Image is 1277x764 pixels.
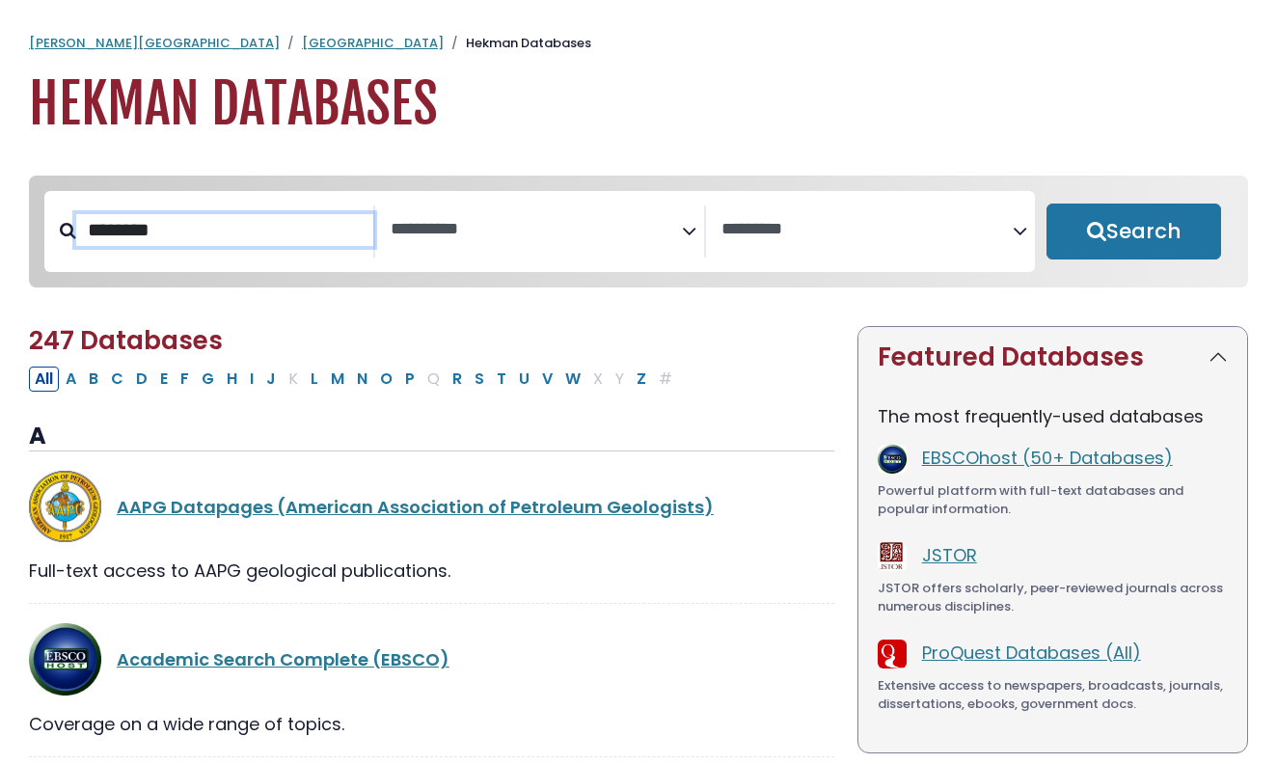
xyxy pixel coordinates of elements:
[305,367,324,392] button: Filter Results L
[244,367,259,392] button: Filter Results I
[105,367,129,392] button: Filter Results C
[922,641,1141,665] a: ProQuest Databases (All)
[878,403,1228,429] p: The most frequently-used databases
[29,367,59,392] button: All
[444,34,591,53] li: Hekman Databases
[83,367,104,392] button: Filter Results B
[29,34,280,52] a: [PERSON_NAME][GEOGRAPHIC_DATA]
[60,367,82,392] button: Filter Results A
[29,558,834,584] div: Full-text access to AAPG geological publications.
[878,481,1228,519] div: Powerful platform with full-text databases and popular information.
[399,367,421,392] button: Filter Results P
[858,327,1247,388] button: Featured Databases
[76,214,373,246] input: Search database by title or keyword
[221,367,243,392] button: Filter Results H
[117,495,714,519] a: AAPG Datapages (American Association of Petroleum Geologists)
[175,367,195,392] button: Filter Results F
[130,367,153,392] button: Filter Results D
[154,367,174,392] button: Filter Results E
[469,367,490,392] button: Filter Results S
[513,367,535,392] button: Filter Results U
[29,423,834,451] h3: A
[29,34,1248,53] nav: breadcrumb
[631,367,652,392] button: Filter Results Z
[29,366,680,390] div: Alpha-list to filter by first letter of database name
[29,176,1248,287] nav: Search filters
[536,367,558,392] button: Filter Results V
[29,323,223,358] span: 247 Databases
[447,367,468,392] button: Filter Results R
[878,676,1228,714] div: Extensive access to newspapers, broadcasts, journals, dissertations, ebooks, government docs.
[374,367,398,392] button: Filter Results O
[260,367,282,392] button: Filter Results J
[325,367,350,392] button: Filter Results M
[196,367,220,392] button: Filter Results G
[491,367,512,392] button: Filter Results T
[29,711,834,737] div: Coverage on a wide range of topics.
[1046,204,1221,259] button: Submit for Search Results
[922,543,977,567] a: JSTOR
[117,647,449,671] a: Academic Search Complete (EBSCO)
[878,579,1228,616] div: JSTOR offers scholarly, peer-reviewed journals across numerous disciplines.
[721,220,1013,240] textarea: Search
[351,367,373,392] button: Filter Results N
[922,446,1173,470] a: EBSCOhost (50+ Databases)
[29,72,1248,137] h1: Hekman Databases
[302,34,444,52] a: [GEOGRAPHIC_DATA]
[391,220,682,240] textarea: Search
[559,367,586,392] button: Filter Results W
